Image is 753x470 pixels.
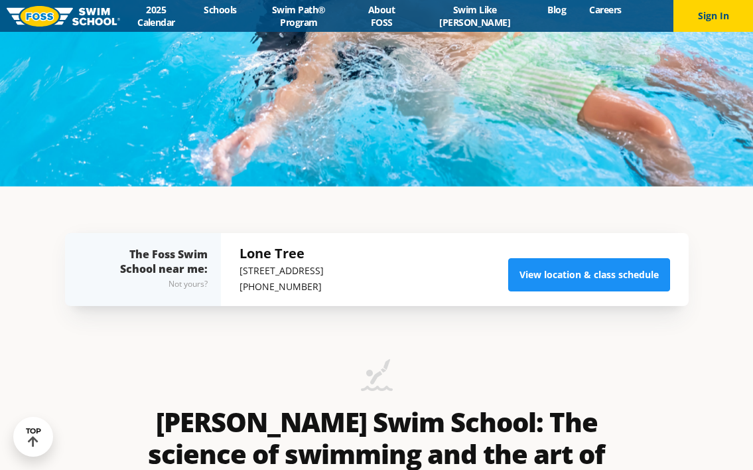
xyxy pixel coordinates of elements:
img: icon-swimming-diving-2.png [361,359,393,400]
a: View location & class schedule [508,258,670,291]
a: Swim Path® Program [248,3,350,29]
div: Not yours? [92,276,208,292]
p: [PHONE_NUMBER] [240,279,324,295]
a: Schools [192,3,248,16]
a: Swim Like [PERSON_NAME] [414,3,536,29]
a: About FOSS [350,3,414,29]
div: TOP [26,427,41,447]
a: 2025 Calendar [120,3,192,29]
a: Careers [578,3,633,16]
a: Blog [536,3,578,16]
img: FOSS Swim School Logo [7,6,120,27]
h5: Lone Tree [240,244,324,263]
div: The Foss Swim School near me: [92,247,208,292]
p: [STREET_ADDRESS] [240,263,324,279]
